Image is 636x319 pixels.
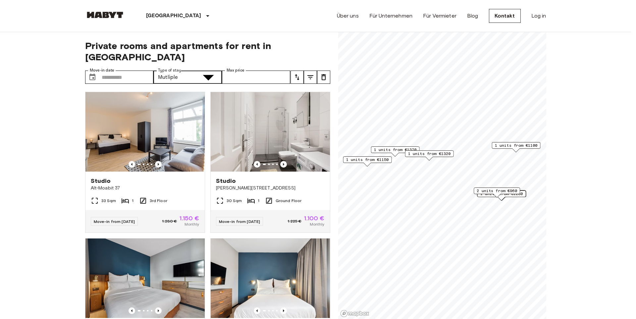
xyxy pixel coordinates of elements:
[129,307,135,314] button: Previous image
[150,198,167,204] span: 3rd Floor
[467,12,478,20] a: Blog
[216,185,325,191] span: [PERSON_NAME][STREET_ADDRESS]
[310,221,324,227] span: Monthly
[480,191,523,197] span: 1 units from €1280
[211,92,330,172] img: Marketing picture of unit DE-01-047-001-01H
[216,177,236,185] span: Studio
[180,215,199,221] span: 1.150 €
[340,310,369,317] a: Mapbox logo
[276,198,302,204] span: Ground Floor
[101,198,116,204] span: 33 Sqm
[346,157,389,163] span: 1 units from €1150
[280,161,287,168] button: Previous image
[477,188,517,194] span: 2 units from €960
[85,40,330,63] span: Private rooms and apartments for rent in [GEOGRAPHIC_DATA]
[495,142,537,148] span: 1 units from €1100
[531,12,546,20] a: Log in
[254,161,260,168] button: Previous image
[158,68,181,73] label: Type of stay
[317,71,330,84] button: tune
[304,71,317,84] button: tune
[492,142,540,152] div: Map marker
[477,190,526,200] div: Map marker
[155,161,162,168] button: Previous image
[371,146,419,157] div: Map marker
[408,151,450,157] span: 1 units from €1320
[219,219,260,224] span: Move-in from [DATE]
[129,161,135,168] button: Previous image
[474,187,520,198] div: Map marker
[211,239,330,318] img: Marketing picture of unit DE-01-482-008-01
[291,71,304,84] button: tune
[91,177,111,185] span: Studio
[85,239,205,318] img: Marketing picture of unit DE-01-483-204-01
[405,150,453,161] div: Map marker
[374,147,416,153] span: 1 units from €1370
[288,218,301,224] span: 1.225 €
[304,215,324,221] span: 1.100 €
[337,12,359,20] a: Über uns
[423,12,456,20] a: Für Vermieter
[146,12,201,20] p: [GEOGRAPHIC_DATA]
[227,68,244,73] label: Max price
[85,12,125,18] img: Habyt
[132,198,133,204] span: 1
[185,221,199,227] span: Monthly
[343,156,392,167] div: Map marker
[90,68,114,73] label: Move-in date
[280,307,287,314] button: Previous image
[86,71,99,84] button: Choose date
[94,219,135,224] span: Move-in from [DATE]
[369,12,412,20] a: Für Unternehmen
[155,307,162,314] button: Previous image
[477,190,525,200] div: Map marker
[85,92,205,172] img: Marketing picture of unit DE-01-087-003-01H
[162,218,177,224] span: 1.280 €
[489,9,521,23] a: Kontakt
[227,198,242,204] span: 30 Sqm
[91,185,199,191] span: Alt-Moabit 37
[477,190,526,201] div: Map marker
[258,198,259,204] span: 1
[254,307,260,314] button: Previous image
[153,71,195,84] div: Mutliple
